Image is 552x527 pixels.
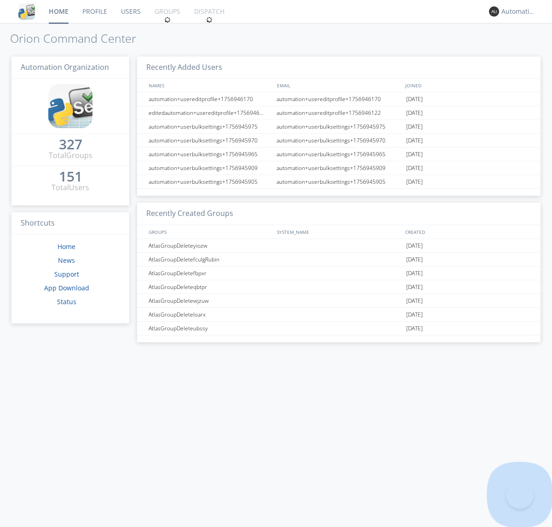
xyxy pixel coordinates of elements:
img: spin.svg [164,17,171,23]
div: AtlasGroupDeleteyiozw [146,239,274,252]
a: AtlasGroupDeleteqbtpr[DATE] [137,280,540,294]
a: 151 [59,172,82,182]
div: automation+userbulksettings+1756945965 [146,147,274,161]
span: [DATE] [406,294,423,308]
div: SYSTEM_NAME [275,225,403,238]
span: [DATE] [406,322,423,335]
img: cddb5a64eb264b2086981ab96f4c1ba7 [48,84,92,128]
a: automation+userbulksettings+1756945909automation+userbulksettings+1756945909[DATE] [137,161,540,175]
a: automation+userbulksettings+1756945970automation+userbulksettings+1756945970[DATE] [137,134,540,147]
img: cddb5a64eb264b2086981ab96f4c1ba7 [18,3,35,20]
div: automation+usereditprofile+1756946122 [274,106,404,119]
span: [DATE] [406,175,423,189]
span: Automation Organization [21,62,109,72]
div: automation+userbulksettings+1756945905 [274,175,404,188]
div: AtlasGroupDeletefbpxr [146,266,274,280]
div: GROUPS [146,225,272,238]
span: [DATE] [406,253,423,266]
span: [DATE] [406,266,423,280]
a: AtlasGroupDeleteubssy[DATE] [137,322,540,335]
div: AtlasGroupDeleteubssy [146,322,274,335]
div: automation+usereditprofile+1756946170 [274,92,404,106]
a: Home [57,242,75,251]
div: AtlasGroupDeleteloarx [146,308,274,321]
a: App Download [44,283,89,292]
a: News [58,256,75,265]
div: automation+userbulksettings+1756945965 [274,147,404,161]
img: 373638.png [489,6,499,17]
div: EMAIL [275,79,403,92]
a: AtlasGroupDeleteyiozw[DATE] [137,239,540,253]
span: [DATE] [406,147,423,161]
span: [DATE] [406,280,423,294]
img: spin.svg [206,17,213,23]
div: automation+userbulksettings+1756945975 [274,120,404,133]
div: Automation+atlas0028 [501,7,536,16]
span: [DATE] [406,134,423,147]
a: AtlasGroupDeleteloarx[DATE] [137,308,540,322]
a: automation+userbulksettings+1756945975automation+userbulksettings+1756945975[DATE] [137,120,540,134]
a: editedautomation+usereditprofile+1756946122automation+usereditprofile+1756946122[DATE] [137,106,540,120]
a: automation+usereditprofile+1756946170automation+usereditprofile+1756946170[DATE] [137,92,540,106]
div: automation+userbulksettings+1756945970 [146,134,274,147]
span: [DATE] [406,308,423,322]
a: Status [57,297,76,306]
div: automation+userbulksettings+1756945909 [146,161,274,175]
div: editedautomation+usereditprofile+1756946122 [146,106,274,119]
div: AtlasGroupDeletefculgRubin [146,253,274,266]
a: 327 [59,140,82,150]
div: automation+userbulksettings+1756945975 [146,120,274,133]
h3: Recently Added Users [137,57,540,79]
div: automation+usereditprofile+1756946170 [146,92,274,106]
div: AtlasGroupDeletewjzuw [146,294,274,307]
a: automation+userbulksettings+1756945905automation+userbulksettings+1756945905[DATE] [137,175,540,189]
a: AtlasGroupDeletewjzuw[DATE] [137,294,540,308]
div: automation+userbulksettings+1756945905 [146,175,274,188]
iframe: Toggle Customer Support [506,481,534,509]
span: [DATE] [406,106,423,120]
h3: Recently Created Groups [137,203,540,225]
a: AtlasGroupDeletefculgRubin[DATE] [137,253,540,266]
div: Total Groups [49,150,92,161]
a: Support [54,270,79,278]
div: automation+userbulksettings+1756945909 [274,161,404,175]
span: [DATE] [406,120,423,134]
div: Total Users [52,182,89,193]
div: 327 [59,140,82,149]
h3: Shortcuts [11,212,129,235]
div: JOINED [403,79,532,92]
span: [DATE] [406,239,423,253]
span: [DATE] [406,161,423,175]
a: automation+userbulksettings+1756945965automation+userbulksettings+1756945965[DATE] [137,147,540,161]
div: CREATED [403,225,532,238]
div: automation+userbulksettings+1756945970 [274,134,404,147]
a: AtlasGroupDeletefbpxr[DATE] [137,266,540,280]
div: NAMES [146,79,272,92]
span: [DATE] [406,92,423,106]
div: AtlasGroupDeleteqbtpr [146,280,274,294]
div: 151 [59,172,82,181]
